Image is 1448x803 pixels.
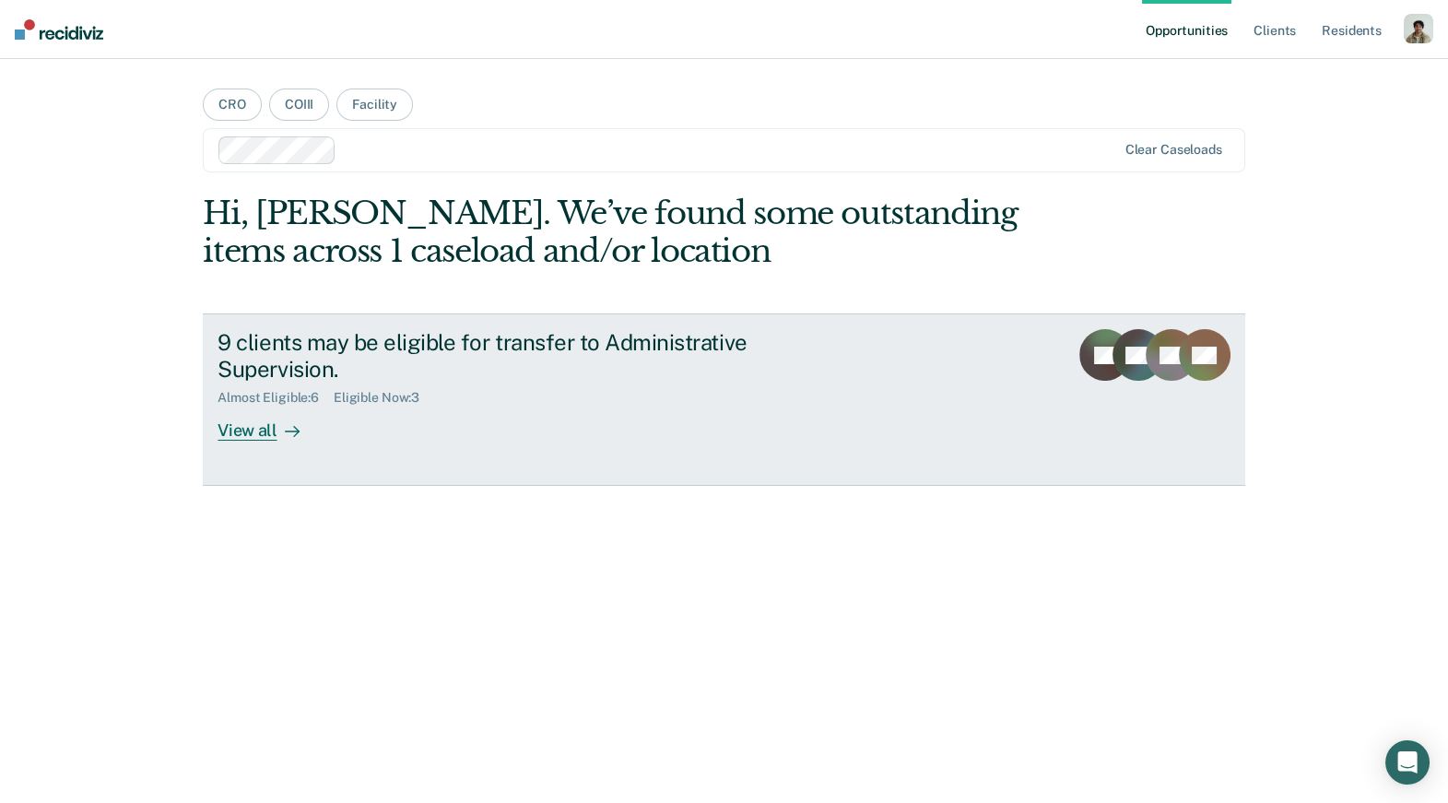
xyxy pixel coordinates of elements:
div: Hi, [PERSON_NAME]. We’ve found some outstanding items across 1 caseload and/or location [203,195,1036,270]
div: Eligible Now : 3 [334,390,434,406]
button: COIII [269,89,329,121]
div: View all [218,406,321,442]
div: Clear caseloads [1125,142,1222,158]
img: Recidiviz [15,19,103,40]
a: 9 clients may be eligible for transfer to Administrative Supervision.Almost Eligible:6Eligible No... [203,313,1244,486]
div: 9 clients may be eligible for transfer to Administrative Supervision. [218,329,865,383]
div: Open Intercom Messenger [1385,740,1430,785]
button: Facility [336,89,413,121]
div: Almost Eligible : 6 [218,390,334,406]
button: CRO [203,89,262,121]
